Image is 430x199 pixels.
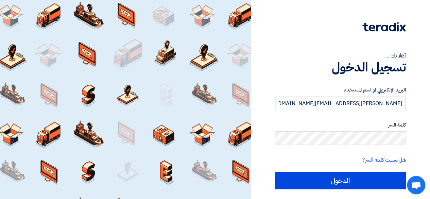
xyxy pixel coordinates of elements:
[407,176,425,194] div: Open chat
[275,60,406,75] h1: تسجيل الدخول
[275,172,406,189] input: الدخول
[275,52,406,60] div: أهلا بك ...
[362,156,406,164] a: هل نسيت كلمة السر؟
[275,121,406,129] label: كلمة السر
[275,97,406,110] input: أدخل بريد العمل الإلكتروني او اسم المستخدم الخاص بك ...
[362,22,406,32] img: Teradix logo
[275,86,406,94] label: البريد الإلكتروني او اسم المستخدم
